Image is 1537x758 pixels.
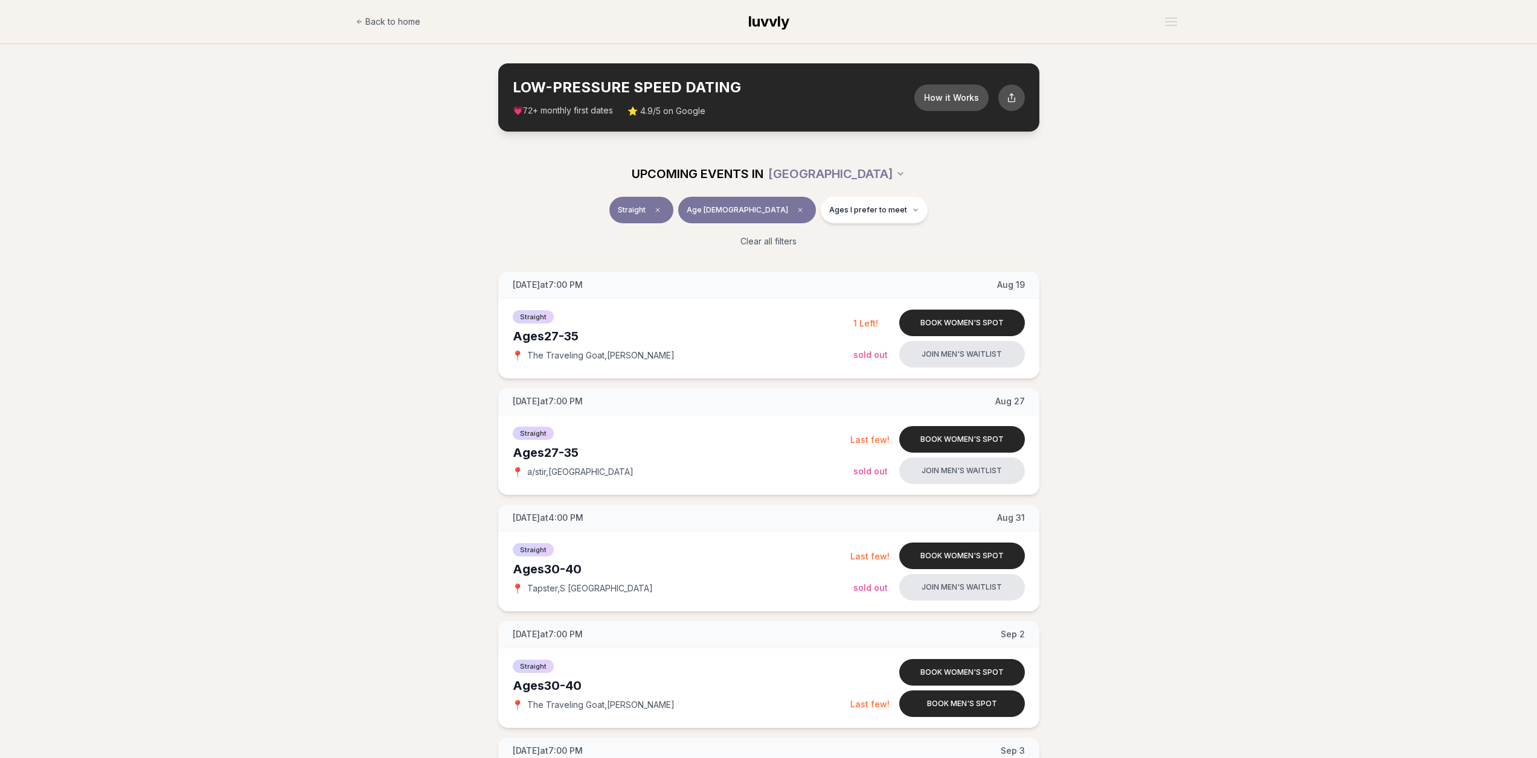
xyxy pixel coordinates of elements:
span: Sep 3 [1001,745,1025,757]
span: ⭐ 4.9/5 on Google [627,105,705,117]
button: Join men's waitlist [899,457,1025,484]
span: The Traveling Goat , [PERSON_NAME] [527,699,675,711]
button: Open menu [1160,13,1182,31]
span: Last few! [850,435,890,445]
span: The Traveling Goat , [PERSON_NAME] [527,349,675,361]
span: Straight [513,427,554,440]
span: Sold Out [853,466,888,476]
span: 📍 [513,351,522,360]
span: UPCOMING EVENTS IN [632,165,763,182]
button: Book women's spot [899,310,1025,336]
a: luvvly [748,12,789,31]
button: Ages I prefer to meet [821,197,928,223]
span: Straight [618,205,646,215]
div: Ages 30-40 [513,561,850,578]
button: StraightClear event type filter [609,197,673,223]
button: Book women's spot [899,426,1025,453]
h2: LOW-PRESSURE SPEED DATING [513,78,914,97]
span: 72 [523,106,533,116]
span: Aug 31 [997,512,1025,524]
button: Join men's waitlist [899,341,1025,368]
span: [DATE] at 7:00 PM [513,395,583,407]
a: Back to home [356,10,420,34]
button: Clear all filters [733,228,804,255]
button: Age [DEMOGRAPHIC_DATA]Clear age [678,197,816,223]
div: Ages 27-35 [513,328,853,345]
span: [DATE] at 4:00 PM [513,512,583,524]
span: Clear age [793,203,807,217]
span: 💗 + monthly first dates [513,104,614,117]
button: Book women's spot [899,659,1025,686]
span: Back to home [365,16,420,28]
button: [GEOGRAPHIC_DATA] [768,161,905,187]
button: Book women's spot [899,543,1025,569]
span: Sold Out [853,582,888,593]
div: Ages 27-35 [513,444,850,461]
span: Last few! [850,551,890,561]
span: Tapster , S [GEOGRAPHIC_DATA] [527,582,653,594]
span: 1 Left! [853,318,878,328]
span: Last few! [850,699,890,709]
span: Ages I prefer to meet [829,205,907,215]
span: 📍 [513,467,522,477]
span: Straight [513,543,554,556]
span: 📍 [513,700,522,710]
span: a/stir , [GEOGRAPHIC_DATA] [527,466,634,478]
span: Clear event type filter [650,203,665,217]
span: Aug 19 [997,279,1025,291]
span: 📍 [513,584,522,593]
span: [DATE] at 7:00 PM [513,279,583,291]
button: Join men's waitlist [899,574,1025,600]
div: Ages 30-40 [513,677,850,694]
span: Sold Out [853,349,888,360]
button: How it Works [914,84,989,111]
span: [DATE] at 7:00 PM [513,628,583,640]
span: Aug 27 [995,395,1025,407]
span: Straight [513,310,554,323]
span: Age [DEMOGRAPHIC_DATA] [687,205,788,215]
span: luvvly [748,13,789,30]
span: [DATE] at 7:00 PM [513,745,583,757]
span: Sep 2 [1001,628,1025,640]
span: Straight [513,660,554,673]
button: Book men's spot [899,690,1025,717]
